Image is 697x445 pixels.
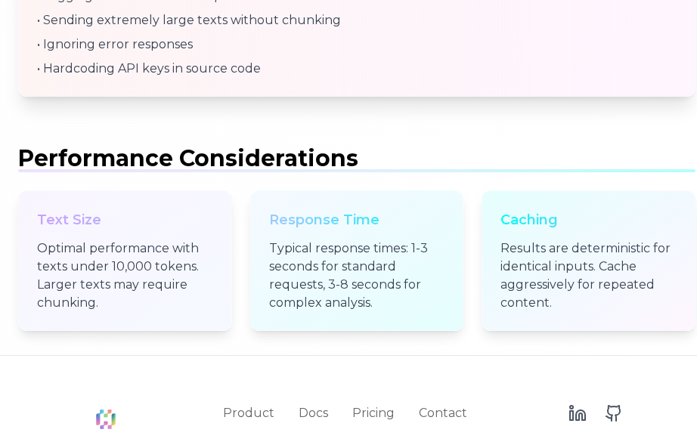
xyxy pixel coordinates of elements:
h3: Text Size [37,209,213,230]
li: • Ignoring error responses [37,36,677,54]
p: Optimal performance with texts under 10,000 tokens. Larger texts may require chunking. [37,239,213,312]
span: Performance Considerations [18,144,358,172]
li: • Hardcoding API keys in source code [37,60,677,78]
h3: Response Time [269,209,445,230]
a: Docs [299,404,328,422]
p: Results are deterministic for identical inputs. Cache aggressively for repeated content. [500,239,677,312]
li: • Sending extremely large texts without chunking [37,11,677,29]
h3: Caching [500,209,677,230]
img: Hypernym Logo [91,404,121,434]
a: Contact [419,404,467,422]
a: Product [223,404,274,422]
a: Pricing [352,404,395,422]
p: Typical response times: 1-3 seconds for standard requests, 3-8 seconds for complex analysis. [269,239,445,312]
